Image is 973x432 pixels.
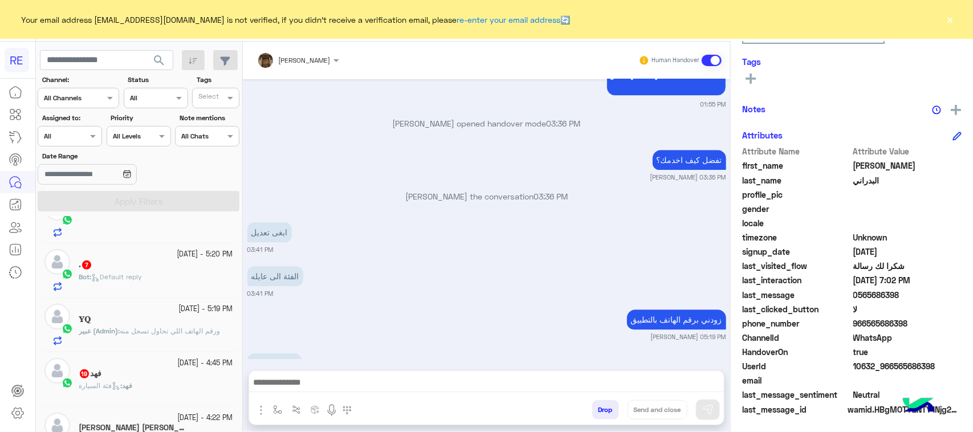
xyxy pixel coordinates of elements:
[145,50,173,75] button: search
[42,113,101,123] label: Assigned to:
[457,15,561,25] a: re-enter your email address
[742,246,851,258] span: signup_date
[742,260,851,272] span: last_visited_flow
[178,358,233,369] small: [DATE] - 4:45 PM
[120,327,220,335] span: ورقم الهاتف اللي تحاول تسجل منه
[742,332,851,344] span: ChannelId
[62,268,73,280] img: WhatsApp
[899,386,939,426] img: hulul-logo.png
[152,54,166,67] span: search
[951,105,961,115] img: add
[853,289,962,301] span: 0565686398
[853,274,962,286] span: 2025-10-03T16:02:41.498Z
[853,160,962,172] span: سامي
[742,231,851,243] span: timezone
[627,309,726,329] p: 3/10/2025, 5:19 PM
[653,150,726,170] p: 3/10/2025, 3:36 PM
[853,360,962,372] span: 10632_966565686398
[62,377,73,389] img: WhatsApp
[853,145,962,157] span: Attribute Value
[742,317,851,329] span: phone_number
[38,191,239,211] button: Apply Filters
[650,173,726,182] small: [PERSON_NAME] 03:36 PM
[742,104,766,114] h6: Notes
[128,75,186,85] label: Status
[628,400,687,419] button: Send and close
[592,400,619,419] button: Drop
[79,327,120,335] b: :
[853,246,962,258] span: 2025-09-27T18:31:31.16Z
[742,289,851,301] span: last_message
[254,404,268,417] img: send attachment
[79,315,91,324] h5: 𝐘𝐐
[701,100,726,109] small: 01:55 PM
[742,217,851,229] span: locale
[5,48,29,72] div: RE
[247,266,303,286] p: 3/10/2025, 3:41 PM
[247,190,726,202] p: [PERSON_NAME] the conversation
[120,381,132,390] b: :
[853,389,962,401] span: 0
[853,346,962,358] span: true
[279,56,331,64] span: [PERSON_NAME]
[122,381,132,390] span: فهد
[853,203,962,215] span: null
[853,374,962,386] span: null
[79,327,118,335] span: عبير (Admin)
[651,332,726,341] small: [PERSON_NAME] 05:19 PM
[79,272,91,281] b: :
[932,105,941,115] img: notes
[273,405,282,414] img: select flow
[742,174,851,186] span: last_name
[62,323,73,335] img: WhatsApp
[742,360,851,372] span: UserId
[44,304,70,329] img: defaultAdmin.png
[247,117,726,129] p: [PERSON_NAME] opened handover mode
[944,14,956,25] button: ×
[180,113,238,123] label: Note mentions
[82,260,91,270] span: 7
[742,404,845,415] span: last_message_id
[247,353,302,373] p: 3/10/2025, 7:02 PM
[742,189,851,201] span: profile_pic
[292,405,301,414] img: Trigger scenario
[62,214,73,226] img: WhatsApp
[247,289,274,298] small: 03:41 PM
[742,56,962,67] h6: Tags
[742,346,851,358] span: HandoverOn
[179,304,233,315] small: [DATE] - 5:19 PM
[742,374,851,386] span: email
[742,145,851,157] span: Attribute Name
[343,406,352,415] img: make a call
[177,249,233,260] small: [DATE] - 5:20 PM
[79,260,92,270] h5: .
[79,381,120,390] span: فئة السيارة
[547,119,581,128] span: 03:36 PM
[79,369,101,378] h5: فهد
[42,75,118,85] label: Channel:
[79,272,89,281] span: Bot
[742,274,851,286] span: last_interaction
[325,404,339,417] img: send voice note
[178,413,233,423] small: [DATE] - 4:22 PM
[652,56,699,65] small: Human Handover
[742,303,851,315] span: last_clicked_button
[311,405,320,414] img: create order
[91,272,142,281] span: Default reply
[247,222,292,242] p: 3/10/2025, 3:41 PM
[534,191,568,201] span: 03:36 PM
[848,404,962,415] span: wamid.HBgMOTY2NTY1Njg2Mzk4FQIAEhgUM0FGODUyOTc2QjUwOTVDOTNEMUIA
[44,358,70,384] img: defaultAdmin.png
[22,14,571,26] span: Your email address [EMAIL_ADDRESS][DOMAIN_NAME] is not verified, if you didn't receive a verifica...
[111,113,169,123] label: Priority
[742,203,851,215] span: gender
[853,217,962,229] span: null
[853,303,962,315] span: لا
[306,400,325,419] button: create order
[853,332,962,344] span: 2
[853,231,962,243] span: Unknown
[853,317,962,329] span: 966565686398
[44,249,70,275] img: defaultAdmin.png
[702,404,714,415] img: send message
[197,75,238,85] label: Tags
